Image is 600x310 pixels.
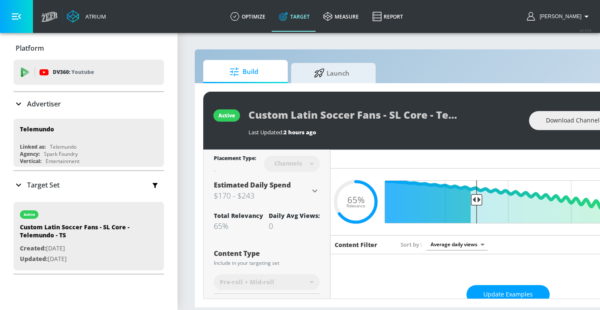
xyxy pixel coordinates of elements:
a: measure [316,1,365,32]
div: active [218,112,235,119]
div: TelemundoLinked as:TelemundoAgency:Spark FoundryVertical:Entertainment [14,119,164,167]
div: Last Updated: [248,128,521,136]
div: Agency: [20,150,40,158]
span: Updated: [20,255,48,263]
span: v 4.19.0 [580,28,592,33]
div: Placement Type: [214,155,256,163]
p: Advertiser [27,99,61,109]
span: Sort by [401,241,422,248]
a: Atrium [67,10,106,23]
div: Custom Latin Soccer Fans - SL Core - Telemundo - TS [20,223,138,243]
div: DV360: Youtube [14,60,164,85]
p: Target Set [27,180,60,190]
p: Platform [16,44,44,53]
h6: Content Filter [335,241,377,249]
div: Advertiser [14,92,164,116]
div: Average daily views [426,239,488,250]
div: Spark Foundry [44,150,78,158]
div: 65% [214,221,263,231]
a: Report [365,1,410,32]
span: Update Examples [483,289,533,300]
div: Daily Avg Views: [269,212,320,220]
p: [DATE] [20,254,138,264]
button: [PERSON_NAME] [527,11,592,22]
div: Telemundo [20,125,54,133]
p: Youtube [71,68,94,76]
div: Channels [270,160,306,167]
span: 2 hours ago [284,128,316,136]
span: Pre-roll + Mid-roll [220,278,274,286]
a: Target [272,1,316,32]
div: Entertainment [46,158,79,165]
span: 65% [347,195,365,204]
div: Total Relevancy [214,212,263,220]
span: Estimated Daily Spend [214,180,291,190]
div: activeCustom Latin Soccer Fans - SL Core - Telemundo - TSCreated:[DATE]Updated:[DATE] [14,202,164,270]
div: 0 [269,221,320,231]
span: Build [212,62,276,82]
span: Relevance [346,204,365,208]
span: login as: guillermo.cabrera@zefr.com [536,14,581,19]
h3: $170 - $243 [214,190,310,201]
div: Include in your targeting set [214,261,320,266]
div: Estimated Daily Spend$170 - $243 [214,180,320,201]
p: [DATE] [20,243,138,254]
div: Content Type [214,250,320,257]
span: Launch [300,63,364,83]
a: optimize [224,1,272,32]
div: active [24,212,35,217]
button: Update Examples [466,285,550,304]
div: Vertical: [20,158,41,165]
div: Target Set [14,171,164,199]
div: Atrium [82,13,106,20]
p: DV360: [53,68,94,77]
span: Created: [20,244,46,252]
div: Telemundo [50,143,76,150]
div: Linked as: [20,143,46,150]
div: Platform [14,36,164,60]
